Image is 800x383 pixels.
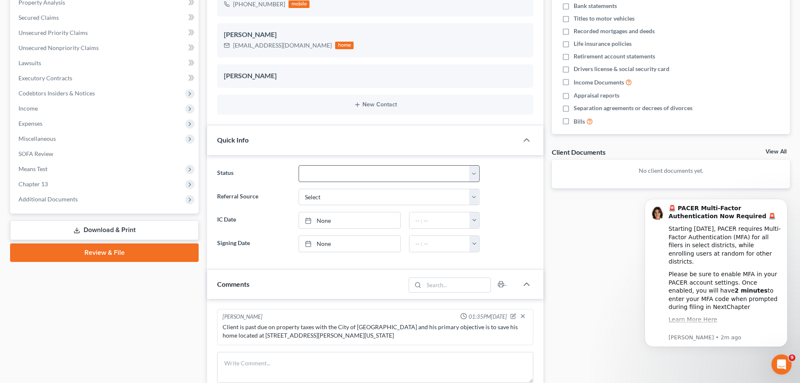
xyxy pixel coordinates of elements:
[18,29,88,36] span: Unsecured Priority Claims
[12,146,199,161] a: SOFA Review
[409,236,470,252] input: -- : --
[574,14,635,23] span: Titles to motor vehicles
[424,278,491,292] input: Search...
[18,135,56,142] span: Miscellaneous
[299,212,400,228] a: None
[217,136,249,144] span: Quick Info
[18,195,78,203] span: Additional Documents
[18,180,48,188] span: Chapter 13
[12,25,199,40] a: Unsecured Priority Claims
[335,42,354,49] div: home
[10,220,199,240] a: Download & Print
[632,186,800,360] iframe: Intercom notifications message
[224,101,527,108] button: New Contact
[213,189,294,206] label: Referral Source
[552,148,606,156] div: Client Documents
[217,280,249,288] span: Comments
[18,120,42,127] span: Expenses
[213,212,294,229] label: IC Date
[12,55,199,71] a: Lawsuits
[574,91,619,100] span: Appraisal reports
[213,165,294,182] label: Status
[559,166,783,175] p: No client documents yet.
[18,74,72,82] span: Executory Contracts
[409,212,470,228] input: -- : --
[10,243,199,262] a: Review & File
[224,30,527,40] div: [PERSON_NAME]
[18,59,41,66] span: Lawsuits
[574,27,655,35] span: Recorded mortgages and deeds
[233,41,332,50] div: [EMAIL_ADDRESS][DOMAIN_NAME]
[574,52,655,61] span: Retirement account statements
[18,90,95,97] span: Codebtors Insiders & Notices
[12,10,199,25] a: Secured Claims
[771,354,792,375] iframe: Intercom live chat
[574,2,617,10] span: Bank statements
[574,104,692,112] span: Separation agreements or decrees of divorces
[789,354,795,361] span: 9
[18,105,38,112] span: Income
[213,235,294,252] label: Signing Date
[223,313,262,321] div: [PERSON_NAME]
[12,71,199,86] a: Executory Contracts
[12,40,199,55] a: Unsecured Nonpriority Claims
[18,150,53,157] span: SOFA Review
[766,149,787,155] a: View All
[289,0,310,8] div: mobile
[574,117,585,126] span: Bills
[574,78,624,87] span: Income Documents
[469,313,507,321] span: 01:35PM[DATE]
[574,65,669,73] span: Drivers license & social security card
[18,165,47,172] span: Means Test
[223,323,528,340] div: Client is past due on property taxes with the City of [GEOGRAPHIC_DATA] and his primary objective...
[224,71,527,81] div: [PERSON_NAME]
[18,14,59,21] span: Secured Claims
[574,40,632,48] span: Life insurance policies
[299,236,400,252] a: None
[18,44,99,51] span: Unsecured Nonpriority Claims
